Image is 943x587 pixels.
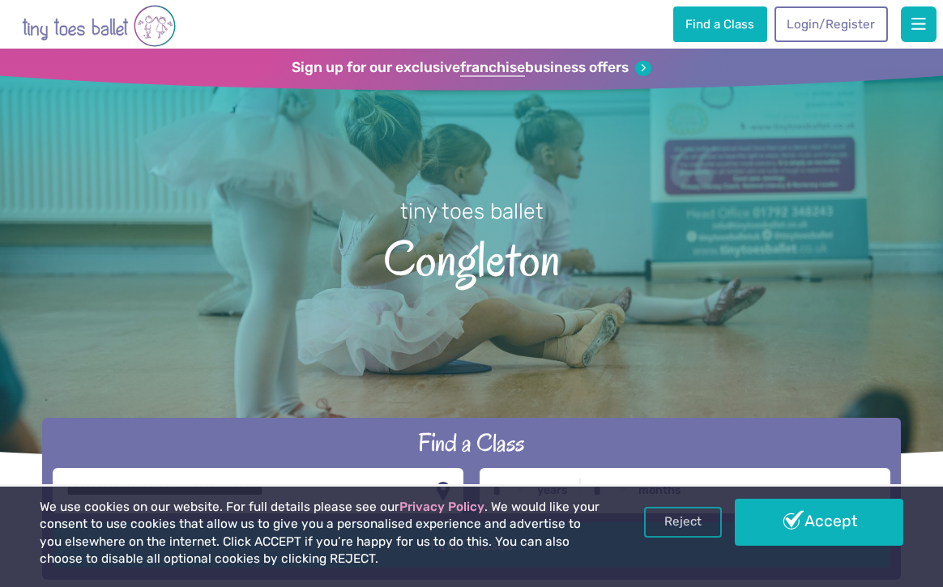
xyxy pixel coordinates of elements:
[26,226,917,286] span: Congleton
[40,499,601,568] p: We use cookies on our website. For full details please see our . We would like your consent to us...
[735,499,903,546] a: Accept
[53,427,890,459] h2: Find a Class
[292,59,651,77] a: Sign up for our exclusivefranchisebusiness offers
[774,6,888,42] a: Login/Register
[22,3,176,49] img: tiny toes ballet
[460,59,525,77] strong: franchise
[400,198,544,224] small: tiny toes ballet
[399,500,484,514] a: Privacy Policy
[673,6,767,42] a: Find a Class
[644,507,722,538] a: Reject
